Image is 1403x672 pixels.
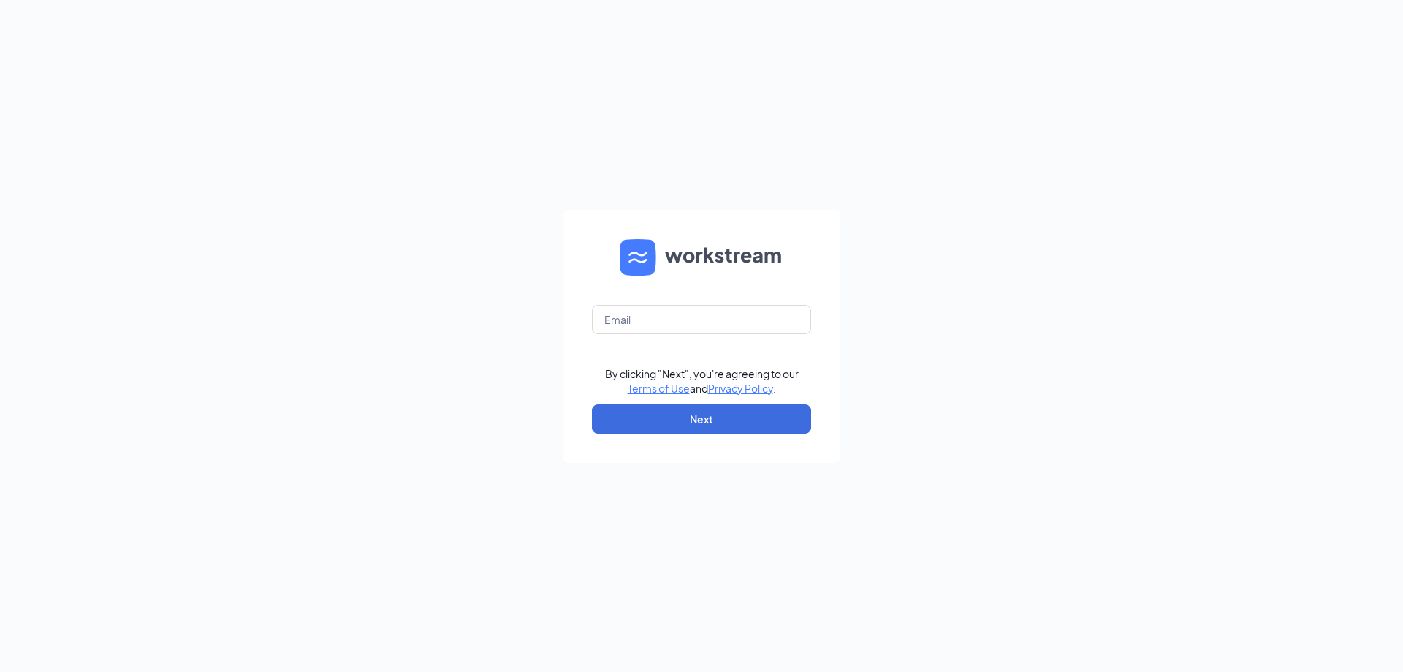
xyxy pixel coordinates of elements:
div: By clicking "Next", you're agreeing to our and . [605,366,799,396]
img: WS logo and Workstream text [620,239,783,276]
button: Next [592,404,811,434]
input: Email [592,305,811,334]
a: Terms of Use [628,382,690,395]
a: Privacy Policy [708,382,773,395]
